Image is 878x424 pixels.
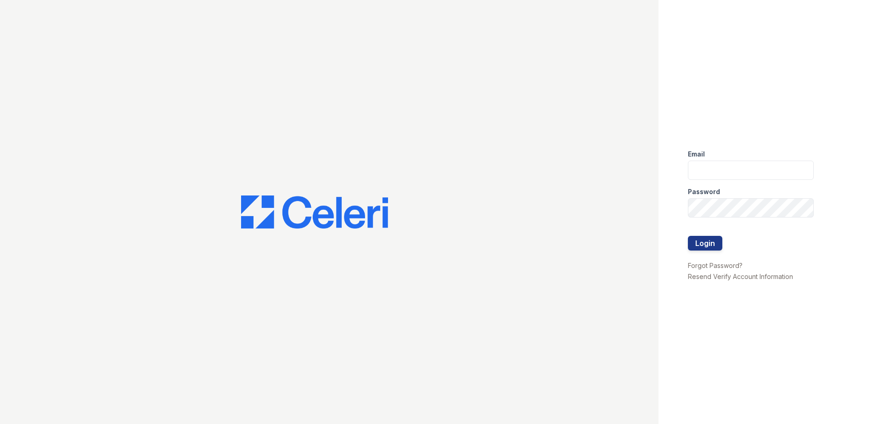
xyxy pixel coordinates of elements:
[688,187,720,196] label: Password
[241,195,388,229] img: CE_Logo_Blue-a8612792a0a2168367f1c8372b55b34899dd931a85d93a1a3d3e32e68fde9ad4.png
[688,236,722,251] button: Login
[688,262,743,269] a: Forgot Password?
[688,150,705,159] label: Email
[688,273,793,280] a: Resend Verify Account Information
